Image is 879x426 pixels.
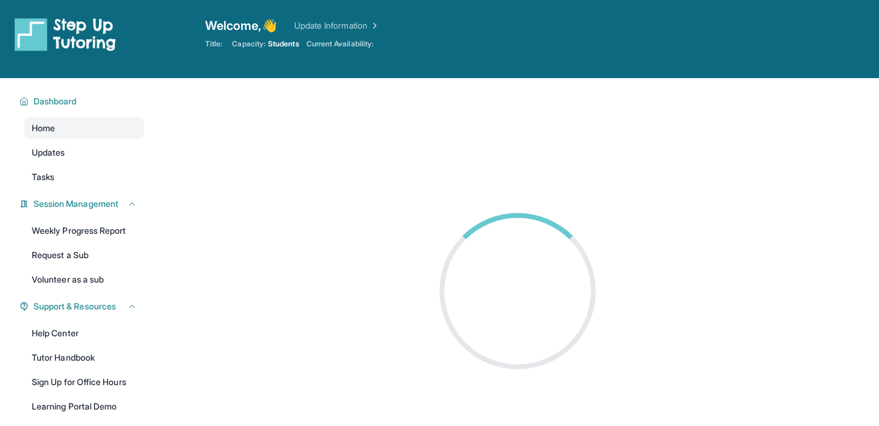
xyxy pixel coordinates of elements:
[32,171,54,183] span: Tasks
[29,95,137,107] button: Dashboard
[205,39,222,49] span: Title:
[24,322,144,344] a: Help Center
[294,20,380,32] a: Update Information
[24,395,144,417] a: Learning Portal Demo
[268,39,299,49] span: Students
[24,269,144,291] a: Volunteer as a sub
[205,17,277,34] span: Welcome, 👋
[24,347,144,369] a: Tutor Handbook
[306,39,374,49] span: Current Availability:
[24,142,144,164] a: Updates
[232,39,266,49] span: Capacity:
[24,220,144,242] a: Weekly Progress Report
[29,300,137,312] button: Support & Resources
[34,300,116,312] span: Support & Resources
[24,244,144,266] a: Request a Sub
[24,117,144,139] a: Home
[34,95,77,107] span: Dashboard
[367,20,380,32] img: Chevron Right
[29,198,137,210] button: Session Management
[15,17,116,51] img: logo
[24,371,144,393] a: Sign Up for Office Hours
[34,198,118,210] span: Session Management
[32,146,65,159] span: Updates
[32,122,55,134] span: Home
[24,166,144,188] a: Tasks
